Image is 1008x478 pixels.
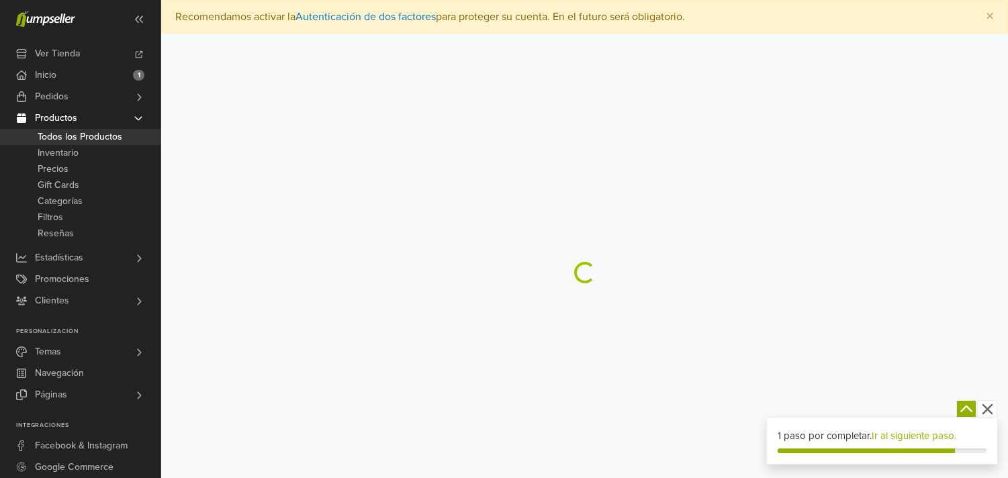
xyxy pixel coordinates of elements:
a: Ir al siguiente paso. [872,430,956,442]
span: Facebook & Instagram [35,435,128,457]
span: Temas [35,341,61,363]
span: Productos [35,107,77,129]
p: Integraciones [16,422,161,430]
button: Close [972,1,1007,33]
span: 1 [133,70,144,81]
span: Filtros [38,209,63,226]
span: Pedidos [35,86,68,107]
span: Reseñas [38,226,74,242]
span: Categorías [38,193,83,209]
span: Navegación [35,363,84,384]
span: Gift Cards [38,177,79,193]
div: 1 paso por completar. [778,428,987,444]
a: Autenticación de dos factores [295,10,436,23]
span: Google Commerce [35,457,113,478]
span: Ver Tienda [35,43,80,64]
span: Todos los Productos [38,129,122,145]
span: × [986,7,994,26]
span: Páginas [35,384,67,405]
span: Inventario [38,145,79,161]
span: Promociones [35,269,89,290]
span: Estadísticas [35,247,83,269]
span: Clientes [35,290,69,312]
span: Inicio [35,64,56,86]
span: Precios [38,161,68,177]
p: Personalización [16,328,161,336]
